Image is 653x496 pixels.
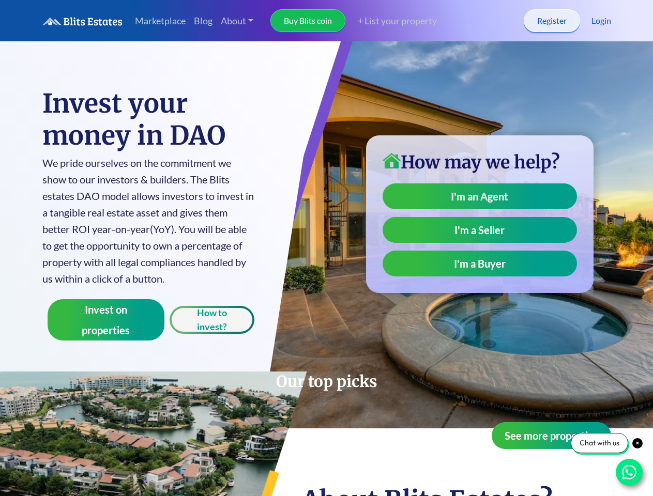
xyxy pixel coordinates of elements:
button: Invest on properties [48,299,165,340]
a: I'm a Seller [383,217,577,243]
h2: Our top picks [42,371,611,391]
img: logo.6a08bd47fd1234313fe35534c588d03a.svg [42,17,123,26]
a: Marketplace [131,10,190,32]
a: Login [591,14,611,27]
p: We pride ourselves on the commitment we show to our investors & builders. The Blits estates DAO m... [42,154,255,287]
button: See more properties [492,422,611,449]
a: I'm an Agent [383,183,577,209]
h1: Invest your money in DAO [42,88,255,152]
a: About [217,10,258,32]
a: I'm a Buyer [383,251,577,276]
a: Blog [190,10,217,32]
div: Chat with us [571,433,628,453]
img: home-icon [383,153,401,168]
a: + List your property [345,14,437,28]
h3: How may we help? [383,152,577,173]
a: Register [524,9,580,32]
button: How to invest? [170,306,254,334]
a: Buy Blits coin [270,9,345,32]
